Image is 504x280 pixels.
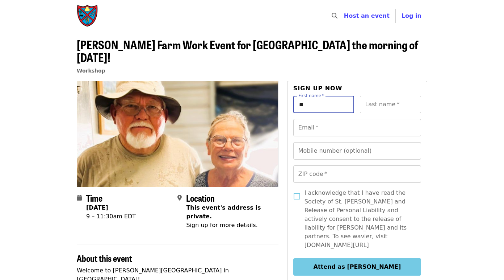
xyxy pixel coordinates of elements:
[86,204,108,211] strong: [DATE]
[77,36,418,66] span: [PERSON_NAME] Farm Work Event for [GEOGRAPHIC_DATA] the morning of [DATE]!
[402,12,421,19] span: Log in
[77,81,278,186] img: Walker Farm Work Event for Durham Academy the morning of 8/29/2025! organized by Society of St. A...
[342,7,348,25] input: Search
[77,194,82,201] i: calendar icon
[77,4,98,28] img: Society of St. Andrew - Home
[77,252,132,264] span: About this event
[293,119,421,136] input: Email
[396,9,427,23] button: Log in
[332,12,337,19] i: search icon
[293,258,421,276] button: Attend as [PERSON_NAME]
[360,96,421,113] input: Last name
[344,12,390,19] a: Host an event
[293,142,421,160] input: Mobile number (optional)
[298,94,324,98] label: First name
[186,222,257,228] span: Sign up for more details.
[186,192,215,204] span: Location
[293,85,343,92] span: Sign up now
[293,96,354,113] input: First name
[86,212,136,221] div: 9 – 11:30am EDT
[86,192,102,204] span: Time
[304,189,415,250] span: I acknowledge that I have read the Society of St. [PERSON_NAME] and Release of Personal Liability...
[77,68,105,74] a: Workshop
[293,165,421,183] input: ZIP code
[186,204,261,220] span: This event's address is private.
[177,194,182,201] i: map-marker-alt icon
